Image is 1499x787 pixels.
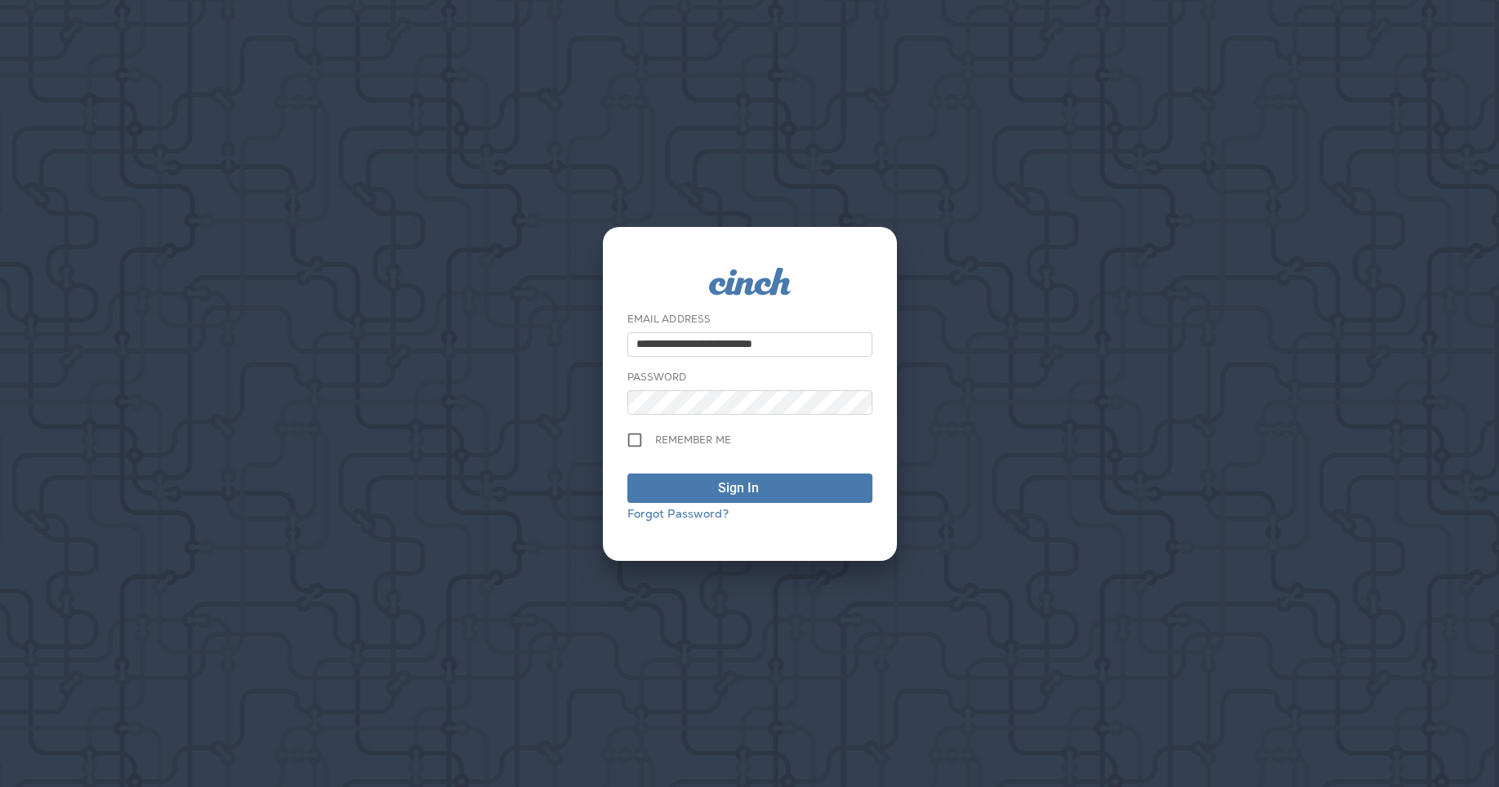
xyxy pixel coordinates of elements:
[718,478,759,498] div: Sign In
[627,506,729,521] a: Forgot Password?
[627,474,872,503] button: Sign In
[627,371,687,384] label: Password
[655,434,732,447] span: Remember me
[627,313,712,326] label: Email Address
